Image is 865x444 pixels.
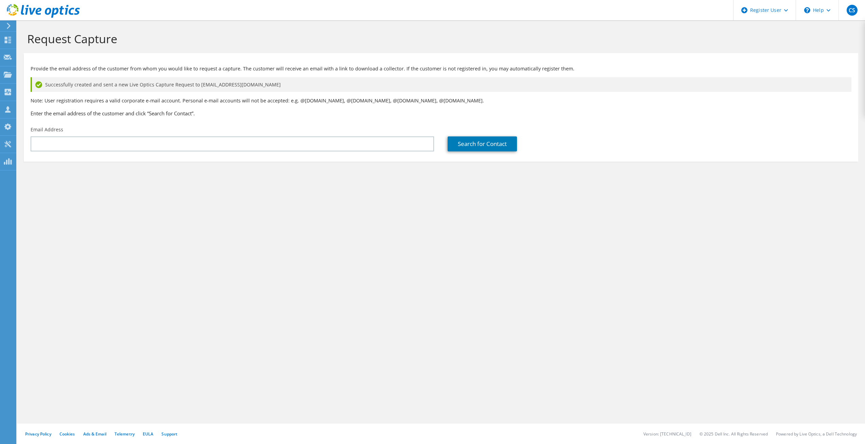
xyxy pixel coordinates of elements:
[643,431,691,437] li: Version: [TECHNICAL_ID]
[31,97,851,104] p: Note: User registration requires a valid corporate e-mail account. Personal e-mail accounts will ...
[776,431,857,437] li: Powered by Live Optics, a Dell Technology
[143,431,153,437] a: EULA
[31,65,851,72] p: Provide the email address of the customer from whom you would like to request a capture. The cust...
[45,81,281,88] span: Successfully created and sent a new Live Optics Capture Request to [EMAIL_ADDRESS][DOMAIN_NAME]
[25,431,51,437] a: Privacy Policy
[699,431,768,437] li: © 2025 Dell Inc. All Rights Reserved
[161,431,177,437] a: Support
[27,32,851,46] h1: Request Capture
[31,126,63,133] label: Email Address
[804,7,810,13] svg: \n
[115,431,135,437] a: Telemetry
[31,110,851,117] h3: Enter the email address of the customer and click “Search for Contact”.
[448,136,517,151] a: Search for Contact
[847,5,858,16] span: CS
[83,431,106,437] a: Ads & Email
[59,431,75,437] a: Cookies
